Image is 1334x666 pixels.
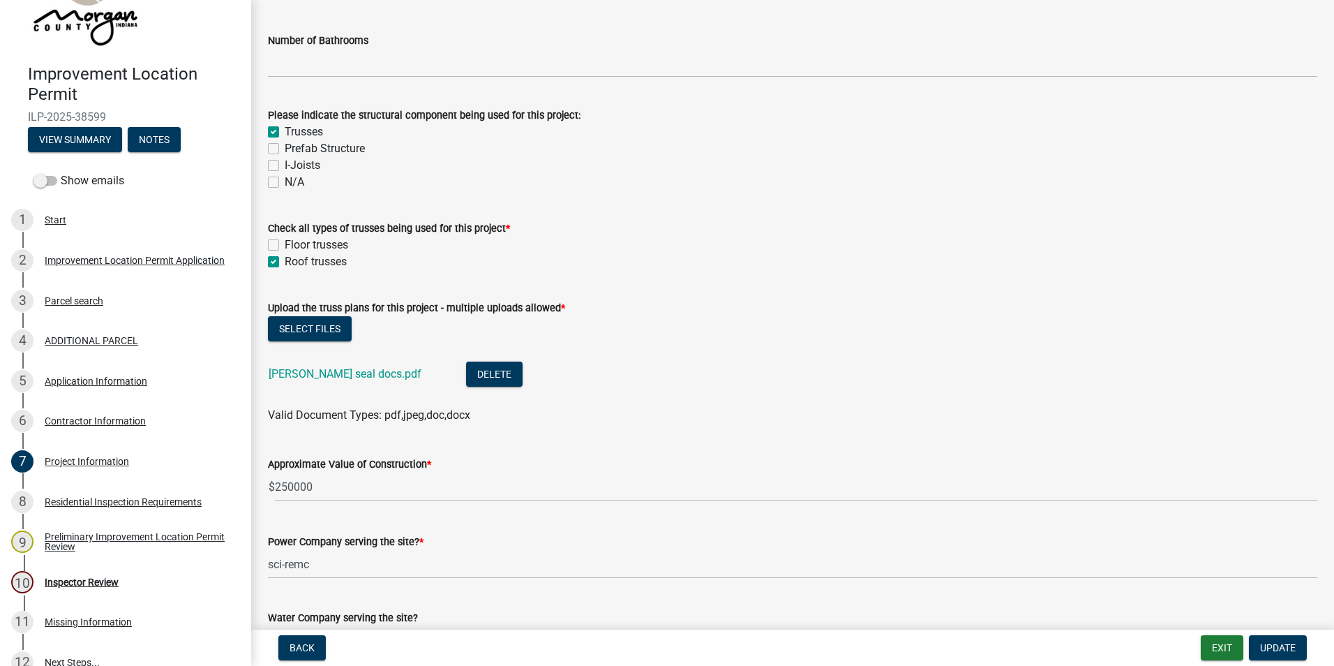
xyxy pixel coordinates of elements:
div: 5 [11,370,33,392]
div: Application Information [45,376,147,386]
a: [PERSON_NAME] seal docs.pdf [269,367,421,380]
div: 6 [11,410,33,432]
button: View Summary [28,127,122,152]
div: Residential Inspection Requirements [45,497,202,507]
label: Please indicate the structural component being used for this project: [268,111,580,121]
button: Exit [1201,635,1243,660]
div: 10 [11,571,33,593]
label: Roof trusses [285,253,347,270]
div: Contractor Information [45,416,146,426]
span: Valid Document Types: pdf,jpeg,doc,docx [268,408,470,422]
label: Prefab Structure [285,140,365,157]
div: 7 [11,450,33,473]
div: Improvement Location Permit Application [45,256,225,265]
label: Approximate Value of Construction [268,460,431,470]
label: Floor trusses [285,237,348,253]
label: Number of Bathrooms [268,36,368,46]
label: Power Company serving the site? [268,538,424,547]
button: Select files [268,316,352,341]
button: Update [1249,635,1307,660]
span: Update [1260,642,1296,653]
label: N/A [285,174,304,191]
div: Start [45,215,66,225]
span: $ [268,473,276,501]
wm-modal-confirm: Delete Document [466,369,523,382]
label: Show emails [33,172,124,189]
label: Trusses [285,124,323,140]
span: ILP-2025-38599 [28,110,223,124]
label: I-Joists [285,157,320,174]
div: Preliminary Improvement Location Permit Review [45,532,229,552]
span: Back [290,642,315,653]
button: Notes [128,127,181,152]
label: Upload the truss plans for this project - multiple uploads allowed [268,304,565,313]
label: Water Company serving the site? [268,614,418,623]
label: Check all types of trusses being used for this project [268,224,510,234]
button: Back [278,635,326,660]
div: 9 [11,531,33,553]
div: ADDITIONAL PARCEL [45,336,138,346]
div: Inspector Review [45,577,119,587]
div: 1 [11,209,33,231]
div: Project Information [45,457,129,466]
div: Parcel search [45,296,103,306]
wm-modal-confirm: Summary [28,135,122,146]
div: 3 [11,290,33,312]
div: Missing Information [45,617,132,627]
div: 2 [11,249,33,272]
div: 4 [11,330,33,352]
button: Delete [466,362,523,387]
div: 11 [11,611,33,633]
h4: Improvement Location Permit [28,64,240,105]
div: 8 [11,491,33,513]
wm-modal-confirm: Notes [128,135,181,146]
